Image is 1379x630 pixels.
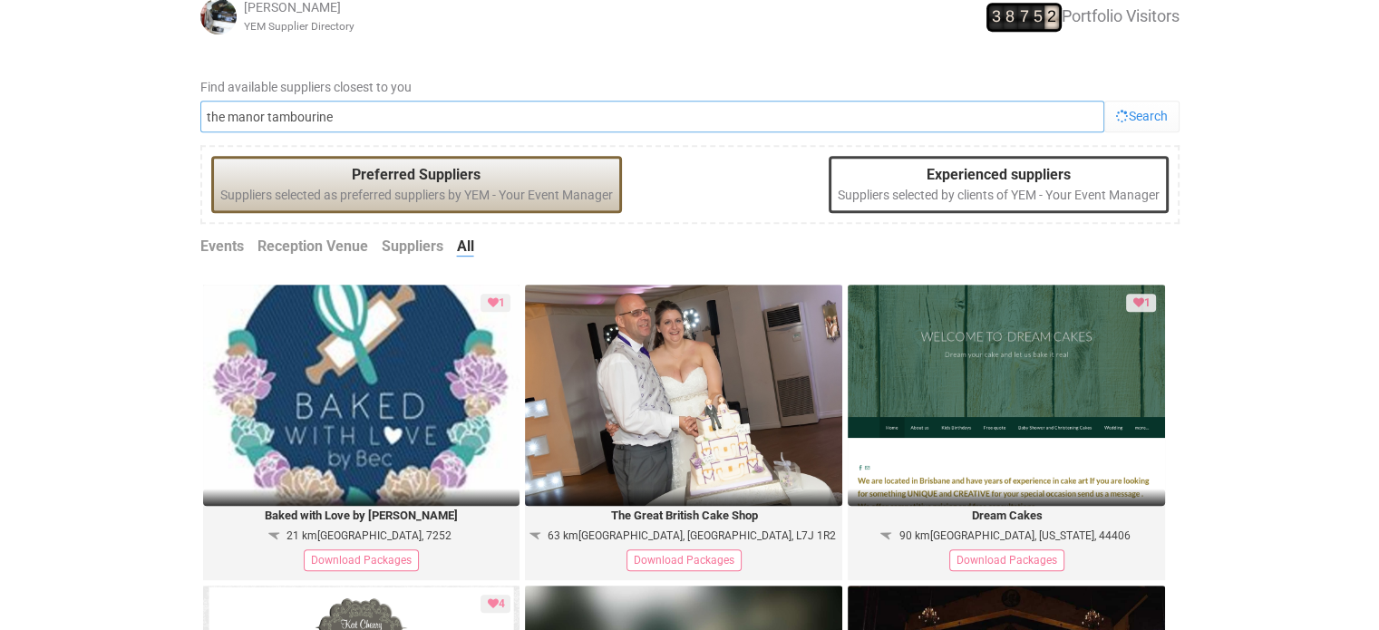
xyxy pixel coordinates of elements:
label: Find available suppliers closest to you [200,78,1180,96]
legend: Preferred Suppliers [220,165,613,186]
span: [GEOGRAPHIC_DATA], [GEOGRAPHIC_DATA], L7J 1R2 [578,529,836,542]
small: YEM Supplier Directory [244,20,354,33]
div: Download Packages [626,549,742,571]
div: Loved by 1 clients or suppliers [1126,294,1156,312]
div: Download Packages [304,549,419,571]
a: Events [200,237,244,257]
span: 2 [1047,5,1059,29]
span: [GEOGRAPHIC_DATA], 7252 [317,529,452,542]
a: All [457,237,474,257]
a: Reception Venue [257,237,368,257]
a: Suppliers [382,237,443,257]
i: 286.33° west-northwest [877,524,897,546]
legend: Baked with Love by [PERSON_NAME] [203,506,520,527]
a: Search [1104,101,1180,132]
input: Search by location ... [200,101,1104,132]
span: 7 [1019,5,1031,29]
i: 286.21° west-northwest [265,524,285,546]
a: Download Packages [295,552,428,567]
img: BWLBB_Logo.jpg [203,285,520,506]
div: 63 km [548,528,836,544]
img: website_screenshot_dream_cakes.png [848,285,1165,506]
legend: The Great British Cake Shop [525,506,842,527]
span: [GEOGRAPHIC_DATA], [US_STATE], 44406 [929,529,1130,542]
span: 3 [992,5,1004,29]
div: Suppliers selected by clients of YEM - Your Event Manager [829,156,1169,213]
i: 286.97° west-northwest [526,524,546,546]
span: 5 [1034,5,1045,29]
div: Download Packages [949,549,1064,571]
span: 8 [1005,5,1017,29]
div: Portfolio Visitors [853,3,1180,32]
legend: Dream Cakes [848,506,1165,527]
a: Download Packages [940,552,1073,567]
a: Download Packages [617,552,751,567]
div: 90 km [898,528,1130,544]
div: 21 km [286,528,452,544]
div: Loved by 4 clients or suppliers [481,595,510,613]
div: Loved by 1 clients or suppliers [481,294,510,312]
div: Suppliers selected as preferred suppliers by YEM - Your Event Manager [211,156,622,213]
legend: Experienced suppliers [838,165,1160,186]
img: Karen___Phil_753.jpg [525,285,842,506]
